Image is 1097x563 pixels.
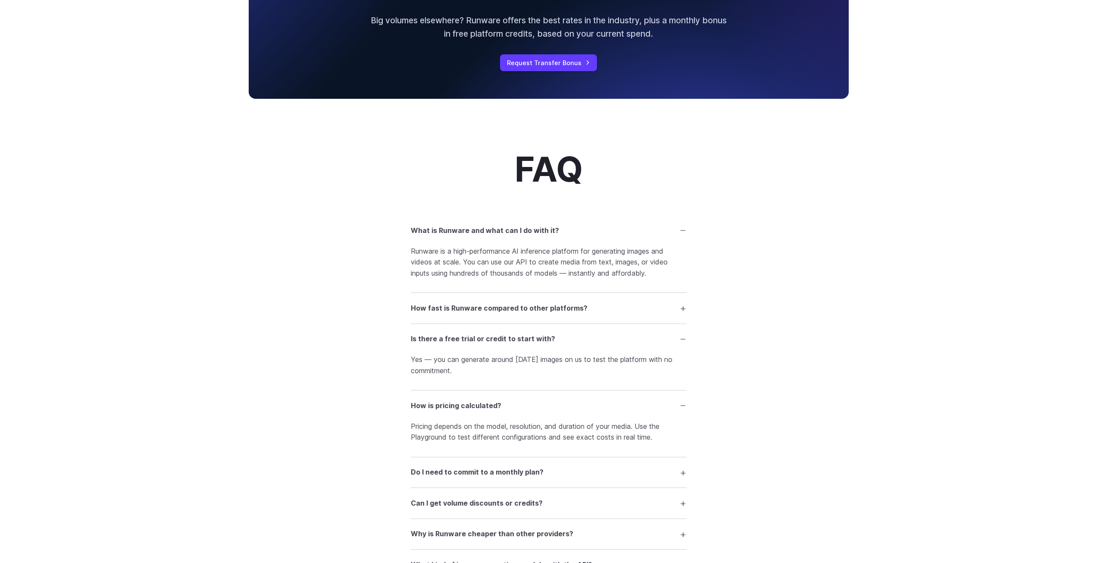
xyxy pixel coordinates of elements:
[411,331,687,347] summary: Is there a free trial or credit to start with?
[411,354,687,376] p: Yes — you can generate around [DATE] images on us to test the platform with no commitment.
[369,14,728,40] p: Big volumes elsewhere? Runware offers the best rates in the industry, plus a monthly bonus in fre...
[411,467,544,478] h3: Do I need to commit to a monthly plan?
[411,421,687,443] p: Pricing depends on the model, resolution, and duration of your media. Use the Playground to test ...
[411,333,555,345] h3: Is there a free trial or credit to start with?
[411,397,687,414] summary: How is pricing calculated?
[500,54,597,71] a: Request Transfer Bonus
[411,498,543,509] h3: Can I get volume discounts or credits?
[411,464,687,481] summary: Do I need to commit to a monthly plan?
[411,246,687,279] p: Runware is a high-performance AI inference platform for generating images and videos at scale. Yo...
[411,528,573,540] h3: Why is Runware cheaper than other providers?
[411,303,588,314] h3: How fast is Runware compared to other platforms?
[411,222,687,239] summary: What is Runware and what can I do with it?
[411,495,687,511] summary: Can I get volume discounts or credits?
[411,225,559,236] h3: What is Runware and what can I do with it?
[411,300,687,316] summary: How fast is Runware compared to other platforms?
[411,400,501,412] h3: How is pricing calculated?
[515,151,583,188] h2: FAQ
[411,526,687,542] summary: Why is Runware cheaper than other providers?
